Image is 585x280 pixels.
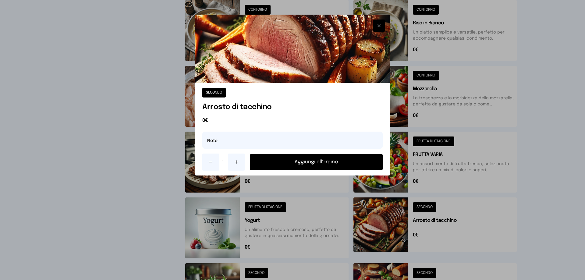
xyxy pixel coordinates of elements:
[222,158,225,166] span: 1
[250,154,383,170] button: Aggiungi all'ordine
[195,15,390,83] img: Arrosto di tacchino
[202,88,226,97] button: SECONDO
[202,117,383,124] span: 0€
[202,102,383,112] h1: Arrosto di tacchino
